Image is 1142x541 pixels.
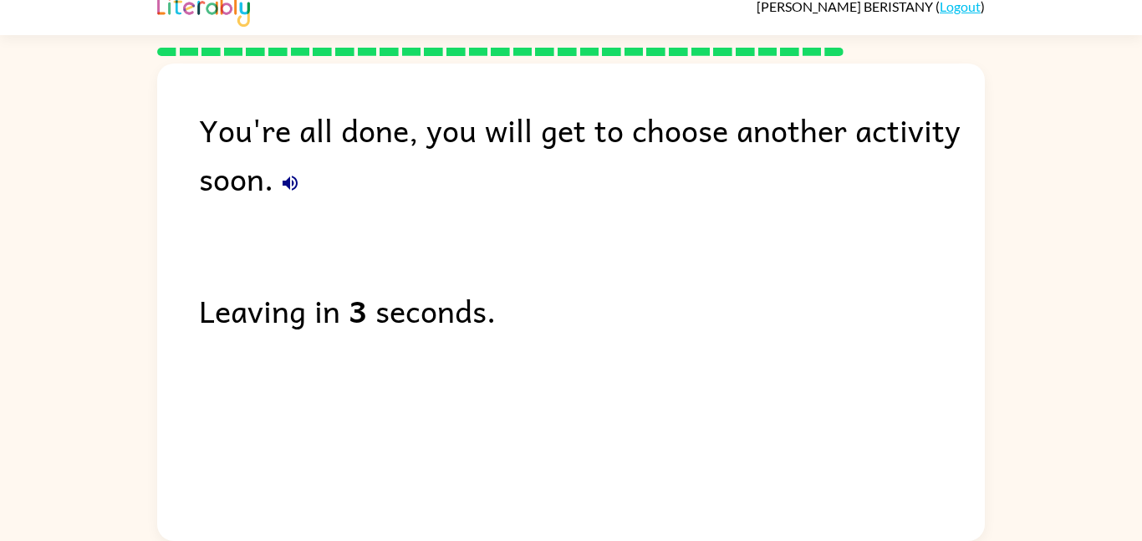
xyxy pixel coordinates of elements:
[199,286,985,334] div: Leaving in seconds.
[199,105,985,202] div: You're all done, you will get to choose another activity soon.
[349,286,367,334] b: 3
